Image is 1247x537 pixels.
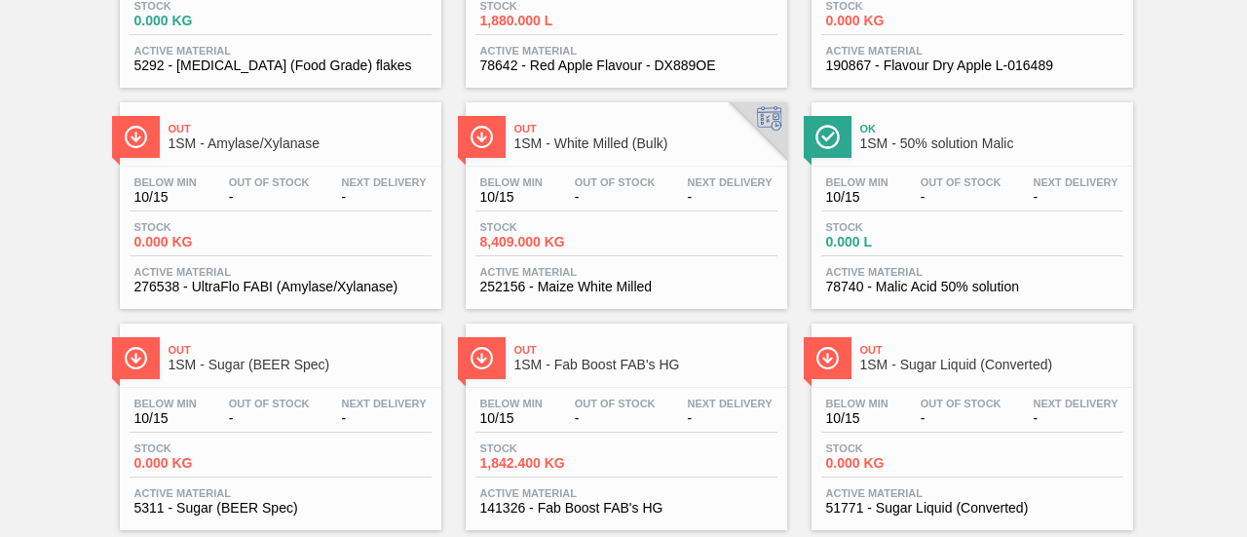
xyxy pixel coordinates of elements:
[342,176,427,188] span: Next Delivery
[797,309,1143,530] a: ÍconeOut1SM - Sugar Liquid (Converted)Below Min10/15Out Of Stock-Next Delivery-Stock0.000 KGActiv...
[826,14,963,28] span: 0.000 KG
[134,14,271,28] span: 0.000 KG
[575,411,656,426] span: -
[134,456,271,471] span: 0.000 KG
[134,221,271,233] span: Stock
[480,190,543,205] span: 10/15
[514,358,777,372] span: 1SM - Fab Boost FAB's HG
[688,411,773,426] span: -
[688,398,773,409] span: Next Delivery
[480,45,773,57] span: Active Material
[134,235,271,249] span: 0.000 KG
[480,501,773,516] span: 141326 - Fab Boost FAB's HG
[169,123,432,134] span: Out
[514,123,777,134] span: Out
[229,190,310,205] span: -
[860,358,1123,372] span: 1SM - Sugar Liquid (Converted)
[105,88,451,309] a: ÍconeOut1SM - Amylase/XylanaseBelow Min10/15Out Of Stock-Next Delivery-Stock0.000 KGActive Materi...
[480,411,543,426] span: 10/15
[105,309,451,530] a: ÍconeOut1SM - Sugar (BEER Spec)Below Min10/15Out Of Stock-Next Delivery-Stock0.000 KGActive Mater...
[688,190,773,205] span: -
[480,442,617,454] span: Stock
[480,235,617,249] span: 8,409.000 KG
[134,280,427,294] span: 276538 - UltraFlo FABI (Amylase/Xylanase)
[514,344,777,356] span: Out
[169,358,432,372] span: 1SM - Sugar (BEER Spec)
[342,398,427,409] span: Next Delivery
[134,45,427,57] span: Active Material
[826,176,888,188] span: Below Min
[229,411,310,426] span: -
[860,344,1123,356] span: Out
[1034,398,1118,409] span: Next Delivery
[826,456,963,471] span: 0.000 KG
[134,411,197,426] span: 10/15
[860,136,1123,151] span: 1SM - 50% solution Malic
[797,88,1143,309] a: ÍconeOk1SM - 50% solution MalicBelow Min10/15Out Of Stock-Next Delivery-Stock0.000 LActive Materi...
[826,266,1118,278] span: Active Material
[921,190,1001,205] span: -
[470,346,494,370] img: Ícone
[124,346,148,370] img: Ícone
[826,235,963,249] span: 0.000 L
[1034,190,1118,205] span: -
[451,88,797,309] a: ÍconeOut1SM - White Milled (Bulk)Below Min10/15Out Of Stock-Next Delivery-Stock8,409.000 KGActive...
[826,190,888,205] span: 10/15
[229,176,310,188] span: Out Of Stock
[826,58,1118,73] span: 190867 - Flavour Dry Apple L-016489
[451,309,797,530] a: ÍconeOut1SM - Fab Boost FAB's HGBelow Min10/15Out Of Stock-Next Delivery-Stock1,842.400 KGActive ...
[514,136,777,151] span: 1SM - White Milled (Bulk)
[480,280,773,294] span: 252156 - Maize White Milled
[815,346,840,370] img: Ícone
[480,176,543,188] span: Below Min
[480,487,773,499] span: Active Material
[860,123,1123,134] span: Ok
[826,442,963,454] span: Stock
[815,125,840,149] img: Ícone
[480,14,617,28] span: 1,880.000 L
[826,411,888,426] span: 10/15
[342,411,427,426] span: -
[480,221,617,233] span: Stock
[134,190,197,205] span: 10/15
[134,487,427,499] span: Active Material
[480,58,773,73] span: 78642 - Red Apple Flavour - DX889OE
[826,221,963,233] span: Stock
[470,125,494,149] img: Ícone
[826,280,1118,294] span: 78740 - Malic Acid 50% solution
[480,398,543,409] span: Below Min
[134,58,427,73] span: 5292 - Calcium Chloride (Food Grade) flakes
[575,398,656,409] span: Out Of Stock
[575,190,656,205] span: -
[134,501,427,516] span: 5311 - Sugar (BEER Spec)
[826,398,888,409] span: Below Min
[575,176,656,188] span: Out Of Stock
[134,176,197,188] span: Below Min
[134,398,197,409] span: Below Min
[342,190,427,205] span: -
[688,176,773,188] span: Next Delivery
[480,456,617,471] span: 1,842.400 KG
[480,266,773,278] span: Active Material
[826,501,1118,516] span: 51771 - Sugar Liquid (Converted)
[169,136,432,151] span: 1SM - Amylase/Xylanase
[169,344,432,356] span: Out
[229,398,310,409] span: Out Of Stock
[921,176,1001,188] span: Out Of Stock
[134,442,271,454] span: Stock
[921,398,1001,409] span: Out Of Stock
[1034,176,1118,188] span: Next Delivery
[1034,411,1118,426] span: -
[826,45,1118,57] span: Active Material
[921,411,1001,426] span: -
[134,266,427,278] span: Active Material
[124,125,148,149] img: Ícone
[826,487,1118,499] span: Active Material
